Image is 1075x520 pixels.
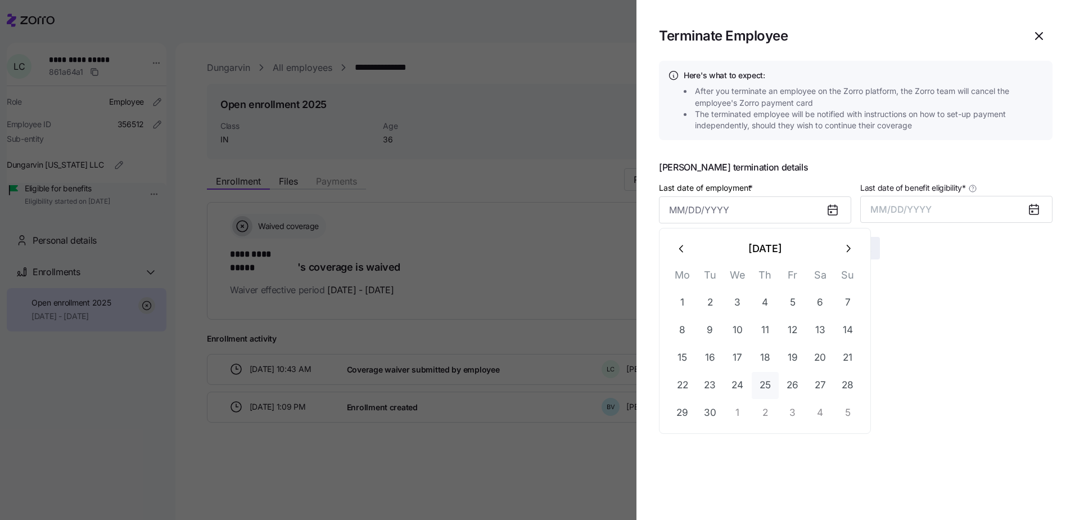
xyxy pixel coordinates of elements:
[807,372,834,399] button: 27 September 2025
[834,289,861,316] button: 7 September 2025
[659,163,1053,172] span: [PERSON_NAME] termination details
[697,289,724,316] button: 2 September 2025
[807,289,834,316] button: 6 September 2025
[684,70,1044,81] h4: Here's what to expect:
[669,267,696,289] th: Mo
[807,344,834,371] button: 20 September 2025
[779,289,806,316] button: 5 September 2025
[659,27,1017,44] h1: Terminate Employee
[669,317,696,344] button: 8 September 2025
[696,267,724,289] th: Tu
[724,289,751,316] button: 3 September 2025
[695,109,1047,132] span: The terminated employee will be notified with instructions on how to set-up payment independently...
[779,317,806,344] button: 12 September 2025
[669,289,696,316] button: 1 September 2025
[724,372,751,399] button: 24 September 2025
[724,344,751,371] button: 17 September 2025
[834,372,861,399] button: 28 September 2025
[695,235,834,262] button: [DATE]
[834,344,861,371] button: 21 September 2025
[752,344,779,371] button: 18 September 2025
[697,344,724,371] button: 16 September 2025
[807,400,834,427] button: 4 October 2025
[779,267,806,289] th: Fr
[779,400,806,427] button: 3 October 2025
[779,344,806,371] button: 19 September 2025
[669,372,696,399] button: 22 September 2025
[806,267,834,289] th: Sa
[695,86,1047,109] span: After you terminate an employee on the Zorro platform, the Zorro team will cancel the employee's ...
[752,289,779,316] button: 4 September 2025
[834,267,861,289] th: Su
[724,267,751,289] th: We
[834,317,861,344] button: 14 September 2025
[752,400,779,427] button: 2 October 2025
[752,317,779,344] button: 11 September 2025
[834,400,861,427] button: 5 October 2025
[724,400,751,427] button: 1 October 2025
[659,196,851,223] input: MM/DD/YYYY
[669,344,696,371] button: 15 September 2025
[751,267,779,289] th: Th
[870,204,932,215] span: MM/DD/YYYY
[724,317,751,344] button: 10 September 2025
[860,182,966,194] span: Last date of benefit eligibility *
[697,400,724,427] button: 30 September 2025
[807,317,834,344] button: 13 September 2025
[752,372,779,399] button: 25 September 2025
[697,372,724,399] button: 23 September 2025
[669,400,696,427] button: 29 September 2025
[697,317,724,344] button: 9 September 2025
[860,196,1053,223] button: MM/DD/YYYY
[779,372,806,399] button: 26 September 2025
[659,182,755,194] label: Last date of employment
